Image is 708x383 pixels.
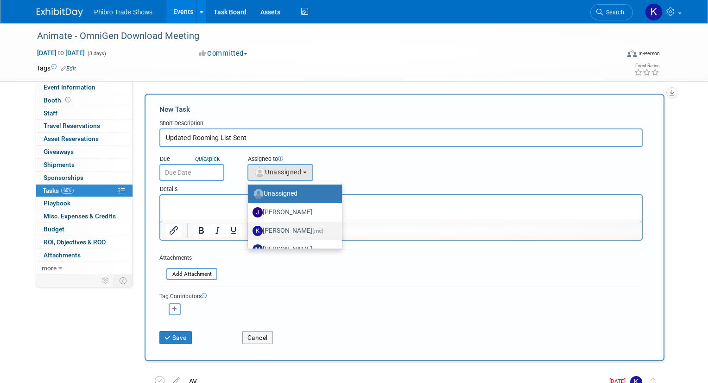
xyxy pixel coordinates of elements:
a: Playbook [36,197,133,210]
div: Assigned to [247,155,358,164]
div: Details [159,181,643,194]
label: Unassigned [253,186,333,201]
button: Save [159,331,192,344]
label: [PERSON_NAME] [253,223,333,238]
a: Sponsorships [36,172,133,184]
span: Sponsorships [44,174,83,181]
button: Cancel [242,331,273,344]
span: Asset Reservations [44,135,99,142]
a: Shipments [36,159,133,171]
span: Phibro Trade Shows [94,8,152,16]
img: ExhibitDay [37,8,83,17]
span: ROI, Objectives & ROO [44,238,106,246]
span: Misc. Expenses & Credits [44,212,116,220]
label: [PERSON_NAME] [253,205,333,220]
a: Budget [36,223,133,236]
img: Unassigned-User-Icon.png [253,189,264,199]
span: Giveaways [44,148,74,155]
a: Search [590,4,633,20]
span: Unassigned [254,168,301,176]
button: Insert/edit link [166,224,182,237]
a: Event Information [36,81,133,94]
td: Toggle Event Tabs [114,274,133,287]
input: Name of task or a short description [159,128,643,147]
span: Tasks [43,187,74,194]
img: J.jpg [253,207,263,217]
span: (3 days) [87,51,106,57]
div: Event Format [568,48,660,62]
iframe: Rich Text Area [160,195,642,221]
a: ROI, Objectives & ROO [36,236,133,249]
span: 60% [61,187,74,194]
a: Quickpick [193,155,221,163]
a: Giveaways [36,146,133,158]
div: In-Person [638,50,660,57]
button: Italic [209,224,225,237]
button: Unassigned [247,164,313,181]
a: Travel Reservations [36,120,133,132]
img: M.jpg [253,244,263,255]
div: Attachments [159,254,217,262]
span: Event Information [44,83,95,91]
div: New Task [159,104,643,115]
a: Attachments [36,249,133,262]
a: Tasks60% [36,185,133,197]
td: Tags [37,64,76,73]
div: Tag Contributors [159,291,643,300]
img: Format-Inperson.png [627,50,637,57]
a: Edit [61,65,76,72]
div: Short Description [159,119,643,128]
span: to [57,49,65,57]
a: Staff [36,107,133,120]
a: more [36,262,133,274]
span: Staff [44,109,57,117]
img: K.jpg [253,226,263,236]
label: [PERSON_NAME] [253,242,333,257]
span: Shipments [44,161,75,168]
button: Committed [196,49,251,58]
a: Misc. Expenses & Credits [36,210,133,223]
span: Booth [44,96,72,104]
span: [DATE] [DATE] [37,49,85,57]
img: Karol Ehmen [645,3,663,21]
i: Quick [195,155,209,162]
a: Asset Reservations [36,133,133,145]
div: Due [159,155,234,164]
div: Animate - OmniGen Download Meeting [34,28,607,45]
button: Bold [193,224,209,237]
button: Underline [226,224,241,237]
span: Search [603,9,624,16]
span: Booth not reserved yet [63,96,72,103]
span: Attachments [44,251,81,259]
span: Budget [44,225,64,233]
span: Travel Reservations [44,122,100,129]
input: Due Date [159,164,224,181]
td: Personalize Event Tab Strip [98,274,114,287]
span: (me) [312,228,323,234]
div: Event Rating [634,64,659,68]
span: Playbook [44,199,70,207]
span: more [42,264,57,272]
a: Booth [36,94,133,107]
